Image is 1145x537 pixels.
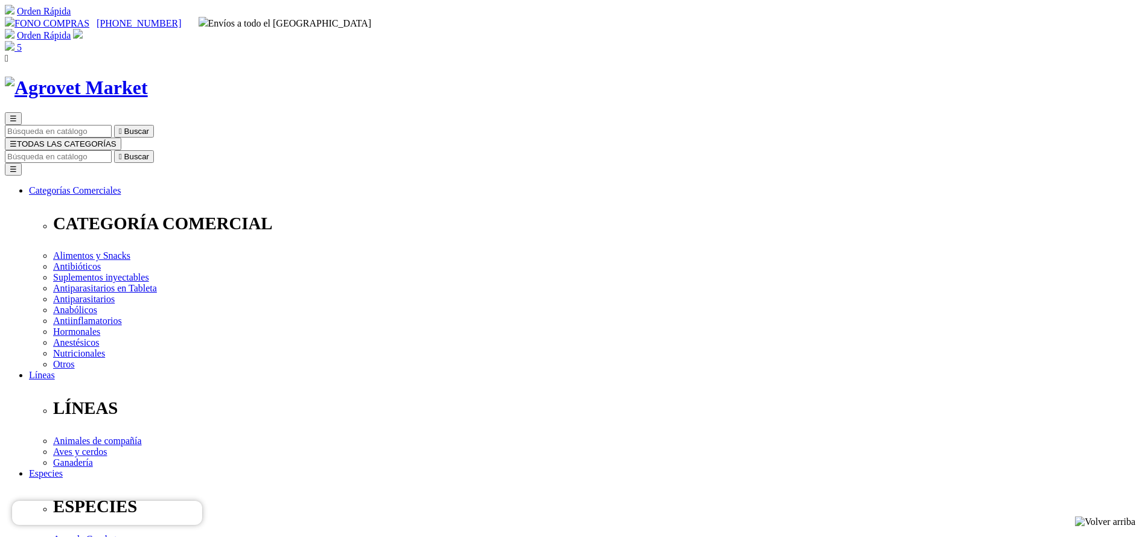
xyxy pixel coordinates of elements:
[5,42,22,52] a: 5
[73,29,83,39] img: user.svg
[97,18,181,28] a: [PHONE_NUMBER]
[5,112,22,125] button: ☰
[5,41,14,51] img: shopping-bag.svg
[29,370,55,380] a: Líneas
[5,53,8,63] i: 
[5,77,148,99] img: Agrovet Market
[53,348,105,358] a: Nutricionales
[5,163,22,176] button: ☰
[29,185,121,195] a: Categorías Comerciales
[5,125,112,138] input: Buscar
[124,152,149,161] span: Buscar
[114,125,154,138] button:  Buscar
[53,272,149,282] a: Suplementos inyectables
[114,150,154,163] button:  Buscar
[29,468,63,478] a: Especies
[53,359,75,369] a: Otros
[53,398,1140,418] p: LÍNEAS
[53,261,101,272] a: Antibióticos
[10,139,17,148] span: ☰
[53,436,142,446] a: Animales de compañía
[199,17,208,27] img: delivery-truck.svg
[199,18,372,28] span: Envíos a todo el [GEOGRAPHIC_DATA]
[53,250,130,261] a: Alimentos y Snacks
[119,127,122,136] i: 
[53,305,97,315] a: Anabólicos
[53,497,1140,516] p: ESPECIES
[53,446,107,457] a: Aves y cerdos
[5,18,89,28] a: FONO COMPRAS
[1075,516,1135,527] img: Volver arriba
[53,457,93,468] a: Ganadería
[5,29,14,39] img: shopping-cart.svg
[17,30,71,40] a: Orden Rápida
[17,42,22,52] span: 5
[5,5,14,14] img: shopping-cart.svg
[53,316,122,326] a: Antiinflamatorios
[12,501,202,525] iframe: Brevo live chat
[124,127,149,136] span: Buscar
[5,150,112,163] input: Buscar
[53,294,115,304] a: Antiparasitarios
[10,114,17,123] span: ☰
[119,152,122,161] i: 
[17,6,71,16] a: Orden Rápida
[5,138,121,150] button: ☰TODAS LAS CATEGORÍAS
[53,326,100,337] a: Hormonales
[5,17,14,27] img: phone.svg
[53,214,1140,234] p: CATEGORÍA COMERCIAL
[73,30,83,40] a: Acceda a su cuenta de cliente
[53,337,99,348] a: Anestésicos
[53,283,157,293] a: Antiparasitarios en Tableta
